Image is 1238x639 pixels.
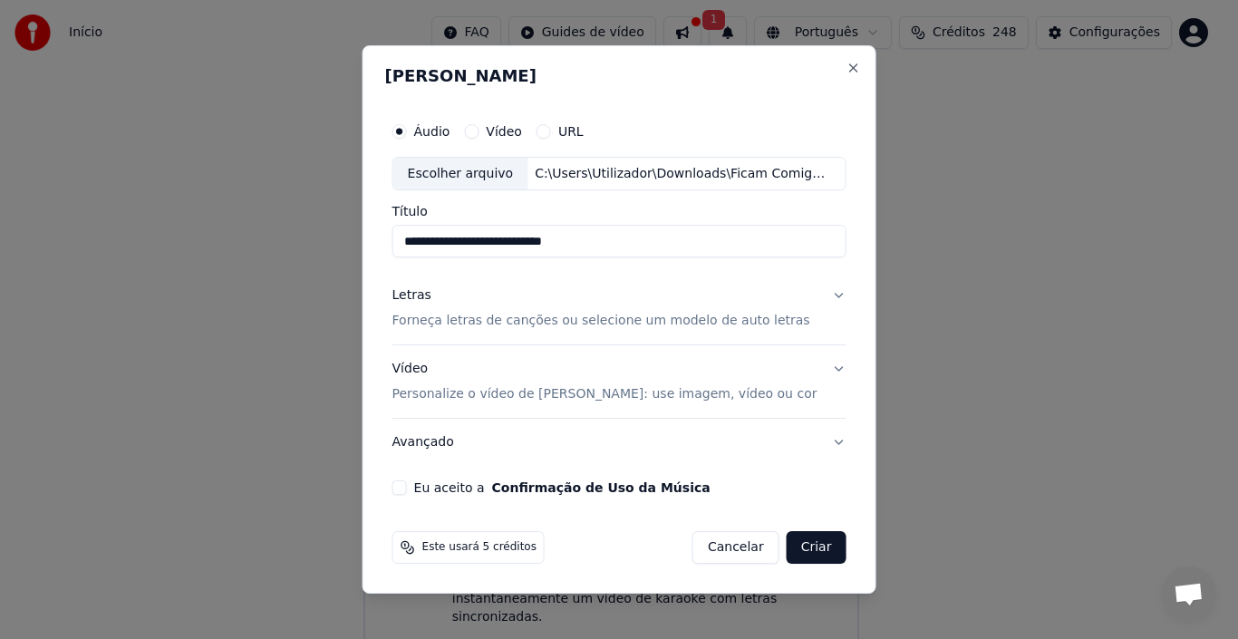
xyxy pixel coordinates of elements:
[414,481,711,494] label: Eu aceito a
[492,481,711,494] button: Eu aceito a
[393,158,528,190] div: Escolher arquivo
[392,419,846,466] button: Avançado
[392,273,846,345] button: LetrasForneça letras de canções ou selecione um modelo de auto letras
[422,540,537,555] span: Este usará 5 créditos
[392,385,817,403] p: Personalize o vídeo de [PERSON_NAME]: use imagem, vídeo ou cor
[392,206,846,218] label: Título
[414,125,450,138] label: Áudio
[392,313,810,331] p: Forneça letras de canções ou selecione um modelo de auto letras
[392,346,846,419] button: VídeoPersonalize o vídeo de [PERSON_NAME]: use imagem, vídeo ou cor
[486,125,522,138] label: Vídeo
[558,125,584,138] label: URL
[527,165,836,183] div: C:\Users\Utilizador\Downloads\Ficam Comigo [PERSON_NAME].mp3
[392,287,431,305] div: Letras
[787,531,846,564] button: Criar
[392,361,817,404] div: Vídeo
[385,68,854,84] h2: [PERSON_NAME]
[692,531,779,564] button: Cancelar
